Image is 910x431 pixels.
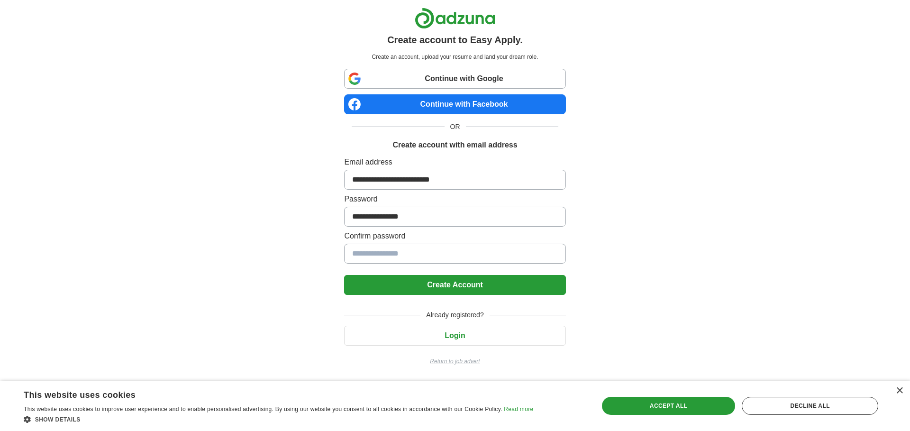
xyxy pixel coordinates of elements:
button: Create Account [344,275,565,295]
p: Create an account, upload your resume and land your dream role. [346,53,564,61]
img: Adzuna logo [415,8,495,29]
button: Login [344,326,565,346]
a: Continue with Facebook [344,94,565,114]
a: Return to job advert [344,357,565,366]
label: Password [344,193,565,205]
div: Show details [24,414,533,424]
span: This website uses cookies to improve user experience and to enable personalised advertising. By u... [24,406,502,413]
div: Close [896,387,903,394]
label: Email address [344,156,565,168]
a: Login [344,331,565,339]
h1: Create account with email address [392,139,517,151]
span: Show details [35,416,81,423]
div: This website uses cookies [24,386,510,401]
a: Read more, opens a new window [504,406,533,413]
div: Decline all [742,397,878,415]
div: Accept all [602,397,736,415]
span: Already registered? [420,310,489,320]
a: Continue with Google [344,69,565,89]
label: Confirm password [344,230,565,242]
h1: Create account to Easy Apply. [387,33,523,47]
span: OR [445,122,466,132]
